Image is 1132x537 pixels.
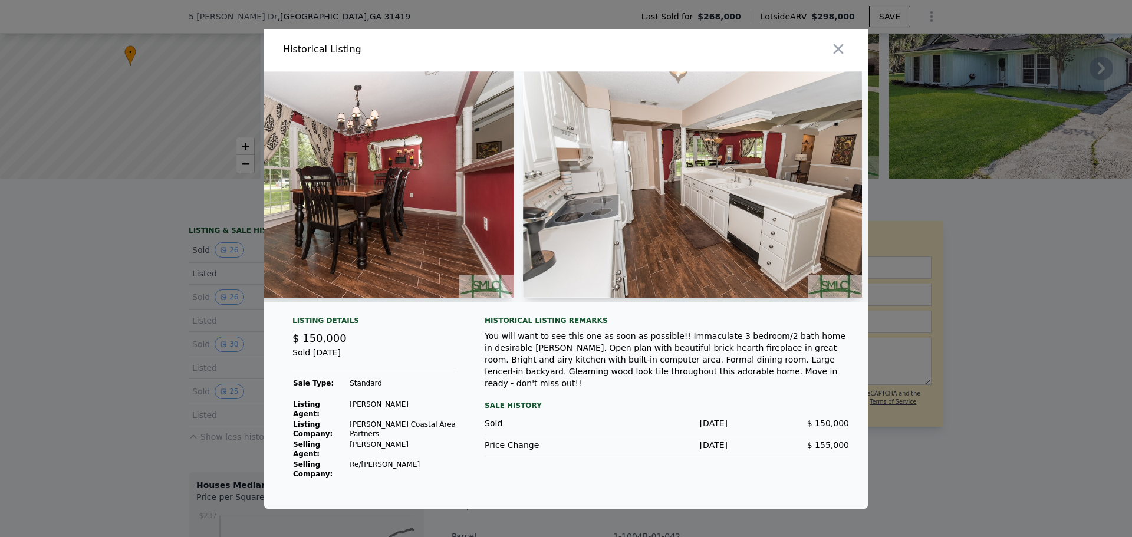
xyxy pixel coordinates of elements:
[293,379,334,387] strong: Sale Type:
[807,440,849,450] span: $ 155,000
[292,332,347,344] span: $ 150,000
[349,419,456,439] td: [PERSON_NAME] Coastal Area Partners
[485,439,606,451] div: Price Change
[485,398,849,413] div: Sale History
[349,378,456,388] td: Standard
[606,439,728,451] div: [DATE]
[293,400,320,418] strong: Listing Agent:
[283,42,561,57] div: Historical Listing
[293,420,333,438] strong: Listing Company:
[606,417,728,429] div: [DATE]
[293,460,333,478] strong: Selling Company:
[292,347,456,368] div: Sold [DATE]
[485,330,849,389] div: You will want to see this one as soon as possible!! Immaculate 3 bedroom/2 bath home in desirable...
[807,419,849,428] span: $ 150,000
[485,316,849,325] div: Historical Listing remarks
[293,440,320,458] strong: Selling Agent:
[349,459,456,479] td: Re/[PERSON_NAME]
[292,316,456,330] div: Listing Details
[349,439,456,459] td: [PERSON_NAME]
[174,71,513,298] img: Property Img
[349,399,456,419] td: [PERSON_NAME]
[523,71,862,298] img: Property Img
[485,417,606,429] div: Sold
